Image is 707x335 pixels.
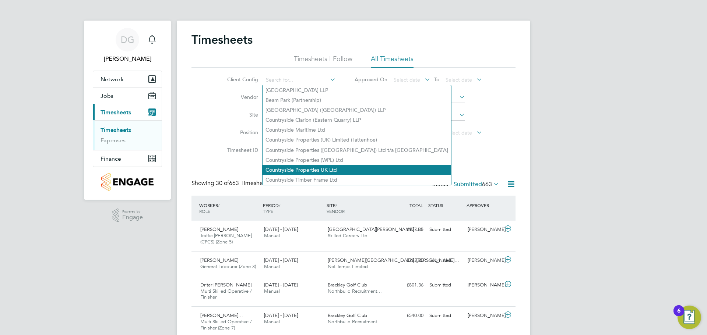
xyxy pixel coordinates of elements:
[101,109,131,116] span: Timesheets
[122,214,143,221] span: Engage
[677,311,680,320] div: 6
[101,173,153,191] img: countryside-properties-logo-retina.png
[325,199,388,218] div: SITE
[216,179,229,187] span: 30 of
[264,226,298,232] span: [DATE] - [DATE]
[426,279,465,291] div: Submitted
[328,288,382,294] span: Northbuild Recruitment…
[263,125,451,135] li: Countryside Maritime Ltd
[191,32,253,47] h2: Timesheets
[446,129,472,136] span: Select date
[225,111,258,118] label: Site
[121,35,134,44] span: DG
[93,54,162,63] span: David Green
[446,76,472,83] span: Select date
[426,310,465,322] div: Submitted
[122,209,143,215] span: Powered by
[263,95,451,105] li: Beam Park (Partnership)
[328,232,367,239] span: Skilled Careers Ltd
[264,263,280,270] span: Manual
[394,76,420,83] span: Select date
[200,318,252,331] span: Multi Skilled Operative / Finisher (Zone 7)
[678,306,701,329] button: Open Resource Center, 6 new notifications
[294,54,352,68] li: Timesheets I Follow
[264,288,280,294] span: Manual
[388,279,426,291] div: £801.36
[225,129,258,136] label: Position
[112,209,143,222] a: Powered byEngage
[263,175,451,185] li: Countryside Timber Frame Ltd
[279,202,280,208] span: /
[101,76,124,83] span: Network
[197,199,261,218] div: WORKER
[93,104,162,120] button: Timesheets
[93,71,162,87] button: Network
[200,282,252,288] span: Driter [PERSON_NAME]
[200,288,252,300] span: Multi Skilled Operative / Finisher
[93,173,162,191] a: Go to home page
[264,312,298,318] span: [DATE] - [DATE]
[328,312,367,318] span: Brackley Golf Club
[388,254,426,267] div: £283.20
[263,85,451,95] li: [GEOGRAPHIC_DATA] LLP
[335,202,337,208] span: /
[200,232,252,245] span: Traffic [PERSON_NAME] (CPCS) (Zone 5)
[191,179,272,187] div: Showing
[200,263,256,270] span: General Labourer (Zone 3)
[200,226,238,232] span: [PERSON_NAME]
[264,318,280,325] span: Manual
[263,115,451,125] li: Countryside Clarion (Eastern Quarry) LLP
[216,179,271,187] span: 663 Timesheets
[84,21,171,200] nav: Main navigation
[354,76,387,83] label: Approved On
[432,75,442,84] span: To
[263,75,336,85] input: Search for...
[328,263,368,270] span: Net Temps Limited
[263,135,451,145] li: Countryside Properties (UK) Limited (Tattenhoe)
[426,199,465,212] div: STATUS
[371,54,414,68] li: All Timesheets
[101,126,131,133] a: Timesheets
[465,254,503,267] div: [PERSON_NAME]
[218,202,219,208] span: /
[93,28,162,63] a: DG[PERSON_NAME]
[93,150,162,167] button: Finance
[263,208,273,214] span: TYPE
[263,105,451,115] li: [GEOGRAPHIC_DATA] ([GEOGRAPHIC_DATA]) LLP
[264,232,280,239] span: Manual
[263,165,451,175] li: Countryside Properties UK Ltd
[200,257,238,263] span: [PERSON_NAME]
[225,94,258,100] label: Vendor
[328,318,382,325] span: Northbuild Recruitment…
[93,120,162,150] div: Timesheets
[328,282,367,288] span: Brackley Golf Club
[263,145,451,155] li: Countryside Properties ([GEOGRAPHIC_DATA]) Ltd t/a [GEOGRAPHIC_DATA]
[264,282,298,288] span: [DATE] - [DATE]
[465,310,503,322] div: [PERSON_NAME]
[199,208,210,214] span: ROLE
[101,155,121,162] span: Finance
[101,92,113,99] span: Jobs
[409,202,423,208] span: TOTAL
[264,257,298,263] span: [DATE] - [DATE]
[454,181,499,188] label: Submitted
[263,155,451,165] li: Countryside Properties (WPL) Ltd
[388,224,426,236] div: £927.35
[101,137,126,144] a: Expenses
[327,208,345,214] span: VENDOR
[200,312,243,318] span: [PERSON_NAME]…
[432,179,501,190] div: Status
[426,224,465,236] div: Submitted
[465,199,503,212] div: APPROVER
[328,226,423,232] span: [GEOGRAPHIC_DATA][PERSON_NAME] LLP
[465,279,503,291] div: [PERSON_NAME]
[328,257,459,263] span: [PERSON_NAME][GEOGRAPHIC_DATA] ([PERSON_NAME]…
[225,76,258,83] label: Client Config
[225,147,258,153] label: Timesheet ID
[465,224,503,236] div: [PERSON_NAME]
[388,310,426,322] div: £540.00
[426,254,465,267] div: Submitted
[261,199,325,218] div: PERIOD
[482,181,492,188] span: 663
[93,88,162,104] button: Jobs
